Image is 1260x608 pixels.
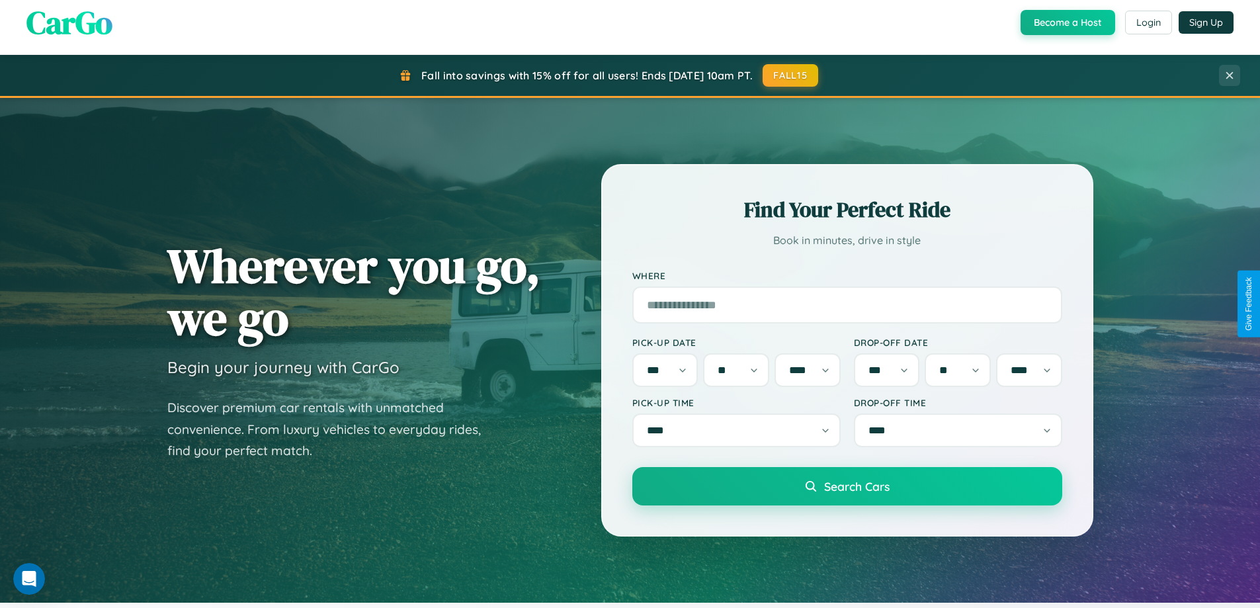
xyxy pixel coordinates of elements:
span: Search Cars [824,479,890,494]
div: Give Feedback [1244,277,1253,331]
p: Discover premium car rentals with unmatched convenience. From luxury vehicles to everyday rides, ... [167,397,498,462]
span: Fall into savings with 15% off for all users! Ends [DATE] 10am PT. [421,69,753,82]
h2: Find Your Perfect Ride [632,195,1062,224]
label: Where [632,270,1062,281]
h3: Begin your journey with CarGo [167,357,399,377]
label: Pick-up Date [632,337,841,348]
label: Pick-up Time [632,397,841,408]
button: Sign Up [1179,11,1234,34]
button: Login [1125,11,1172,34]
h1: Wherever you go, we go [167,239,540,344]
button: Search Cars [632,467,1062,505]
label: Drop-off Time [854,397,1062,408]
button: FALL15 [763,64,818,87]
label: Drop-off Date [854,337,1062,348]
iframe: Intercom live chat [13,563,45,595]
p: Book in minutes, drive in style [632,231,1062,250]
span: CarGo [26,1,112,44]
button: Become a Host [1021,10,1115,35]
